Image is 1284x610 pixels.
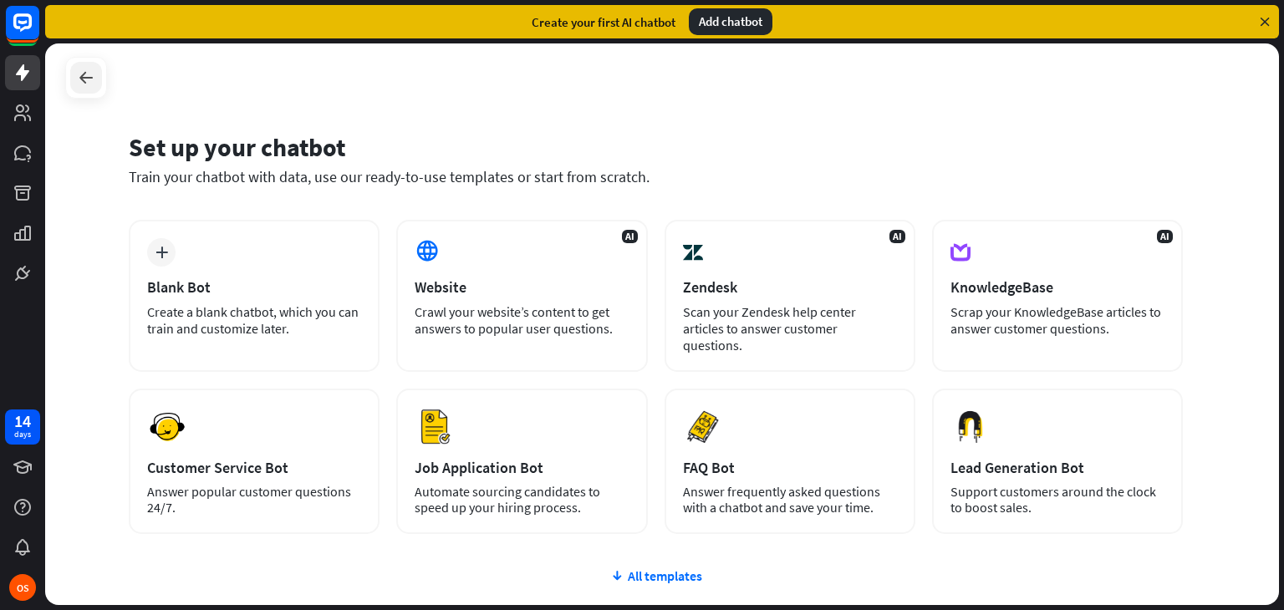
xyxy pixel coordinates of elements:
div: Answer frequently asked questions with a chatbot and save your time. [683,484,897,516]
div: Scrap your KnowledgeBase articles to answer customer questions. [950,303,1164,337]
div: Zendesk [683,277,897,297]
div: Website [415,277,629,297]
span: AI [622,230,638,243]
div: Lead Generation Bot [950,458,1164,477]
div: KnowledgeBase [950,277,1164,297]
div: Answer popular customer questions 24/7. [147,484,361,516]
div: Add chatbot [689,8,772,35]
div: Automate sourcing candidates to speed up your hiring process. [415,484,629,516]
div: Create your first AI chatbot [532,14,675,30]
div: Support customers around the clock to boost sales. [950,484,1164,516]
a: 14 days [5,409,40,445]
div: OS [9,574,36,601]
div: days [14,429,31,440]
button: Open LiveChat chat widget [13,7,64,57]
div: Create a blank chatbot, which you can train and customize later. [147,303,361,337]
div: All templates [129,567,1183,584]
div: Crawl your website’s content to get answers to popular user questions. [415,303,629,337]
i: plus [155,247,168,258]
div: Train your chatbot with data, use our ready-to-use templates or start from scratch. [129,167,1183,186]
div: Job Application Bot [415,458,629,477]
div: Customer Service Bot [147,458,361,477]
div: FAQ Bot [683,458,897,477]
div: Blank Bot [147,277,361,297]
span: AI [1157,230,1173,243]
span: AI [889,230,905,243]
div: Scan your Zendesk help center articles to answer customer questions. [683,303,897,353]
div: Set up your chatbot [129,131,1183,163]
div: 14 [14,414,31,429]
